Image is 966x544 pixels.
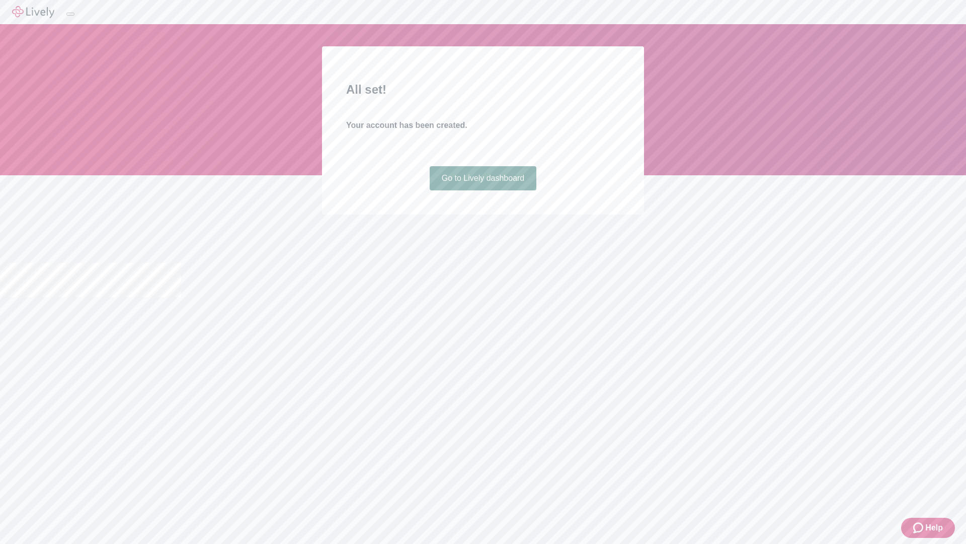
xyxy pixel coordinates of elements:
[913,522,925,534] svg: Zendesk support icon
[901,518,955,538] button: Zendesk support iconHelp
[346,81,620,99] h2: All set!
[925,522,943,534] span: Help
[66,13,74,16] button: Log out
[346,119,620,131] h4: Your account has been created.
[12,6,54,18] img: Lively
[430,166,537,190] a: Go to Lively dashboard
